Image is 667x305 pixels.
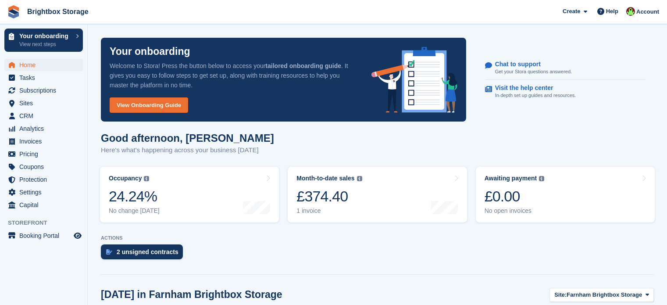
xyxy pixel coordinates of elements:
span: Invoices [19,135,72,147]
div: £0.00 [485,187,545,205]
img: stora-icon-8386f47178a22dfd0bd8f6a31ec36ba5ce8667c1dd55bd0f319d3a0aa187defe.svg [7,5,20,18]
span: Settings [19,186,72,198]
span: Analytics [19,122,72,135]
a: 2 unsigned contracts [101,244,187,264]
strong: tailored onboarding guide [265,62,341,69]
span: Pricing [19,148,72,160]
p: In-depth set up guides and resources. [495,92,576,99]
p: ACTIONS [101,235,654,241]
a: menu [4,97,83,109]
p: Visit the help center [495,84,569,92]
img: contract_signature_icon-13c848040528278c33f63329250d36e43548de30e8caae1d1a13099fd9432cc5.svg [106,249,112,255]
a: Your onboarding View next steps [4,29,83,52]
span: Create [563,7,580,16]
div: No change [DATE] [109,207,160,215]
div: Month-to-date sales [296,175,354,182]
a: menu [4,72,83,84]
img: Marlena [626,7,635,16]
a: menu [4,161,83,173]
a: menu [4,230,83,242]
a: menu [4,122,83,135]
span: Home [19,59,72,71]
a: Preview store [72,230,83,241]
a: menu [4,135,83,147]
span: Capital [19,199,72,211]
img: icon-info-grey-7440780725fd019a000dd9b08b2336e03edf1995a4989e88bcd33f0948082b44.svg [357,176,362,181]
p: Get your Stora questions answered. [495,68,572,75]
span: Subscriptions [19,84,72,97]
span: Account [636,7,659,16]
a: menu [4,186,83,198]
a: Chat to support Get your Stora questions answered. [485,56,646,80]
p: Here's what's happening across your business [DATE] [101,145,274,155]
div: £374.40 [296,187,362,205]
a: Occupancy 24.24% No change [DATE] [100,167,279,222]
span: Help [606,7,618,16]
a: Awaiting payment £0.00 No open invoices [476,167,655,222]
h2: [DATE] in Farnham Brightbox Storage [101,289,282,301]
button: Site: Farnham Brightbox Storage [549,288,654,302]
h1: Good afternoon, [PERSON_NAME] [101,132,274,144]
div: 1 invoice [296,207,362,215]
p: Your onboarding [110,47,190,57]
span: Tasks [19,72,72,84]
p: View next steps [19,40,71,48]
span: Farnham Brightbox Storage [567,291,642,299]
span: CRM [19,110,72,122]
div: Occupancy [109,175,142,182]
p: Your onboarding [19,33,71,39]
div: 24.24% [109,187,160,205]
div: Awaiting payment [485,175,537,182]
a: menu [4,199,83,211]
a: menu [4,59,83,71]
div: 2 unsigned contracts [117,248,178,255]
a: menu [4,84,83,97]
div: No open invoices [485,207,545,215]
a: Month-to-date sales £374.40 1 invoice [288,167,467,222]
span: Site: [554,291,567,299]
p: Chat to support [495,61,565,68]
span: Protection [19,173,72,186]
a: View Onboarding Guide [110,97,188,113]
span: Storefront [8,219,87,227]
p: Welcome to Stora! Press the button below to access your . It gives you easy to follow steps to ge... [110,61,357,90]
img: icon-info-grey-7440780725fd019a000dd9b08b2336e03edf1995a4989e88bcd33f0948082b44.svg [144,176,149,181]
img: onboarding-info-6c161a55d2c0e0a8cae90662b2fe09162a5109e8cc188191df67fb4f79e88e88.svg [371,47,457,113]
span: Sites [19,97,72,109]
span: Coupons [19,161,72,173]
a: Visit the help center In-depth set up guides and resources. [485,80,646,104]
span: Booking Portal [19,230,72,242]
img: icon-info-grey-7440780725fd019a000dd9b08b2336e03edf1995a4989e88bcd33f0948082b44.svg [539,176,544,181]
a: menu [4,148,83,160]
a: menu [4,173,83,186]
a: menu [4,110,83,122]
a: Brightbox Storage [24,4,92,19]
